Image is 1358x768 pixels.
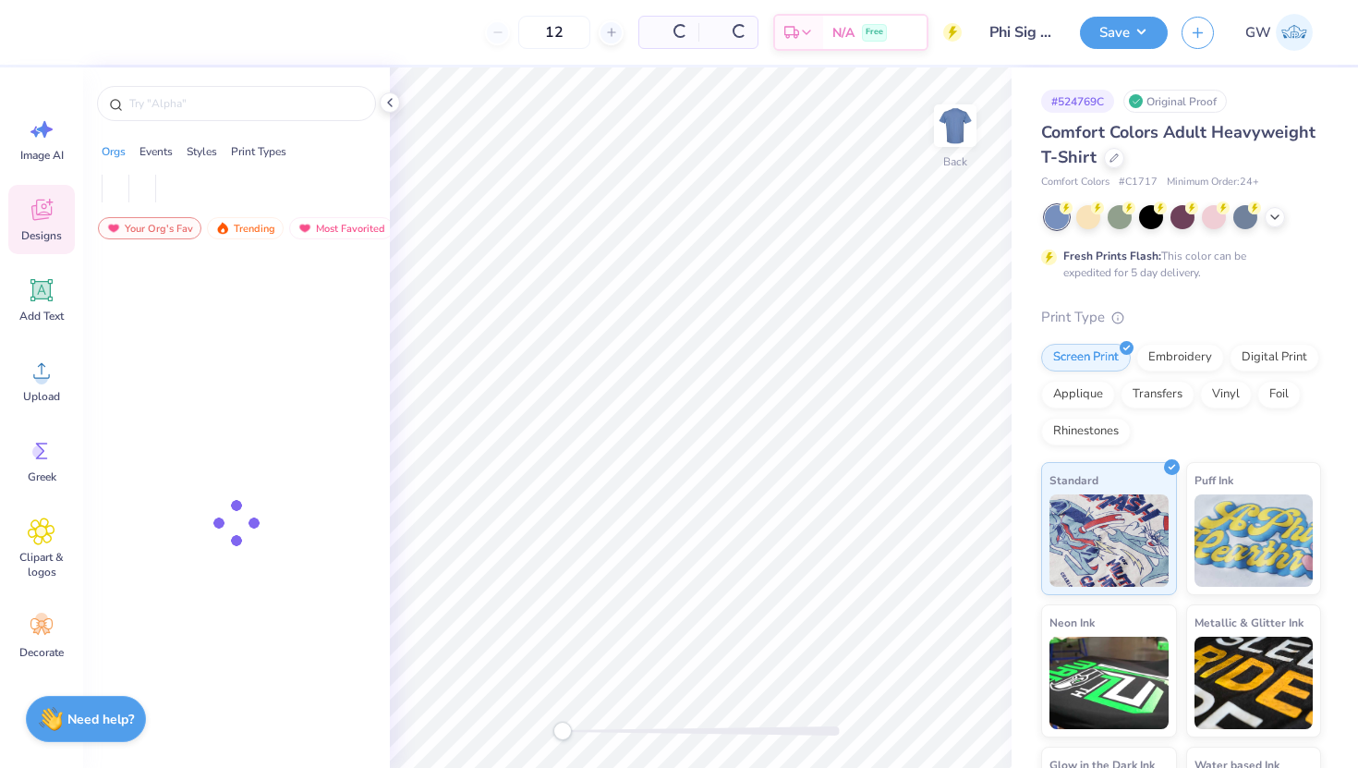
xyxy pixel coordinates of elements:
div: Screen Print [1041,344,1131,372]
div: Print Types [231,143,286,160]
span: # C1717 [1119,175,1158,190]
img: Puff Ink [1194,494,1314,587]
span: Clipart & logos [11,550,72,579]
div: Embroidery [1136,344,1224,372]
img: Standard [1049,494,1169,587]
span: Add Text [19,309,64,323]
img: Back [937,107,974,144]
span: Standard [1049,470,1098,490]
div: Rhinestones [1041,418,1131,445]
input: – – [518,16,590,49]
div: Trending [207,217,284,239]
div: Applique [1041,381,1115,408]
div: Styles [187,143,217,160]
img: most_fav.gif [106,222,121,235]
span: Designs [21,228,62,243]
div: Vinyl [1200,381,1252,408]
span: GW [1245,22,1271,43]
input: Untitled Design [976,14,1066,51]
div: Most Favorited [289,217,394,239]
span: Comfort Colors [1041,175,1109,190]
span: Puff Ink [1194,470,1233,490]
div: Orgs [102,143,126,160]
a: GW [1237,14,1321,51]
strong: Fresh Prints Flash: [1063,249,1161,263]
div: Your Org's Fav [98,217,201,239]
span: Free [866,26,883,39]
span: Upload [23,389,60,404]
div: Back [943,153,967,170]
div: Print Type [1041,307,1321,328]
span: Comfort Colors Adult Heavyweight T-Shirt [1041,121,1316,168]
img: trending.gif [215,222,230,235]
img: Metallic & Glitter Ink [1194,637,1314,729]
img: most_fav.gif [297,222,312,235]
div: Accessibility label [553,722,572,740]
span: Neon Ink [1049,613,1095,632]
strong: Need help? [67,711,134,728]
span: Decorate [19,645,64,660]
div: Digital Print [1230,344,1319,372]
div: Foil [1257,381,1301,408]
input: Try "Alpha" [127,94,364,113]
span: Metallic & Glitter Ink [1194,613,1303,632]
span: Greek [28,469,56,484]
div: Original Proof [1123,90,1227,113]
img: Neon Ink [1049,637,1169,729]
div: # 524769C [1041,90,1114,113]
button: Save [1080,17,1168,49]
span: Minimum Order: 24 + [1167,175,1259,190]
div: This color can be expedited for 5 day delivery. [1063,248,1291,281]
img: Gray Willits [1276,14,1313,51]
span: N/A [832,23,855,43]
span: Image AI [20,148,64,163]
div: Transfers [1121,381,1194,408]
div: Events [139,143,173,160]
